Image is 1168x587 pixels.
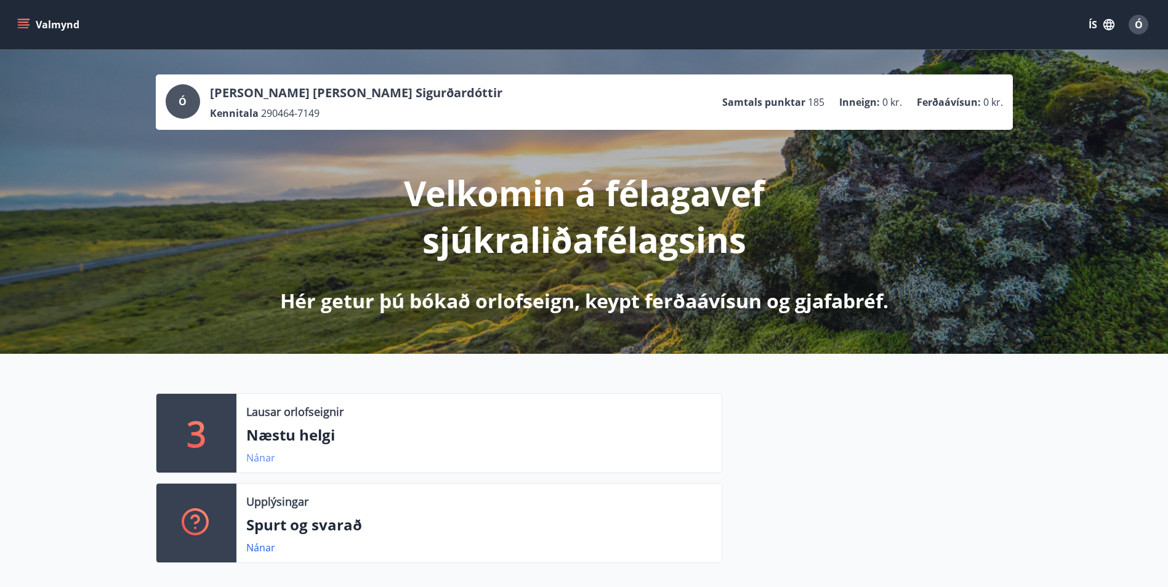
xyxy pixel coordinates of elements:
[246,493,308,509] p: Upplýsingar
[1124,10,1153,39] button: Ó
[187,410,206,457] p: 3
[246,451,275,465] a: Nánar
[15,14,84,36] button: menu
[210,84,502,102] p: [PERSON_NAME] [PERSON_NAME] Sigurðardóttir
[1082,14,1121,36] button: ÍS
[917,95,981,109] p: Ferðaávísun :
[259,169,909,263] p: Velkomin á félagavef sjúkraliðafélagsins
[882,95,902,109] span: 0 kr.
[179,95,187,108] span: Ó
[246,541,275,554] a: Nánar
[722,95,805,109] p: Samtals punktar
[280,287,888,314] p: Hér getur þú bókað orlofseign, keypt ferðaávísun og gjafabréf.
[246,514,712,535] p: Spurt og svarað
[983,95,1003,109] span: 0 kr.
[808,95,824,109] span: 185
[839,95,880,109] p: Inneign :
[246,425,712,445] p: Næstu helgi
[261,106,320,120] span: 290464-7149
[1135,18,1143,31] span: Ó
[210,106,259,120] p: Kennitala
[246,404,344,420] p: Lausar orlofseignir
